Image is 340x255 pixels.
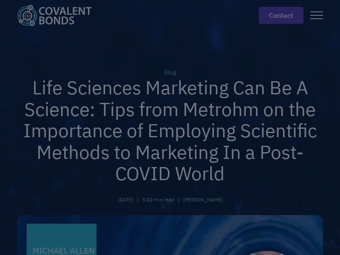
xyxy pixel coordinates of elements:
div: | [178,195,180,205]
a: contact [259,7,303,24]
h1: Life Sciences Marketing Can Be A Science: Tips from Metrohm on the Importance of Employing Scient... [17,77,323,184]
div: Blog [17,68,323,77]
div: | [137,195,139,205]
a: home [17,5,99,26]
div: 5:00 min read [142,196,174,204]
img: Covalent Bonds White / Teal Logo [17,5,92,26]
div: [PERSON_NAME] [183,196,223,204]
div: [DATE] [118,196,133,204]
